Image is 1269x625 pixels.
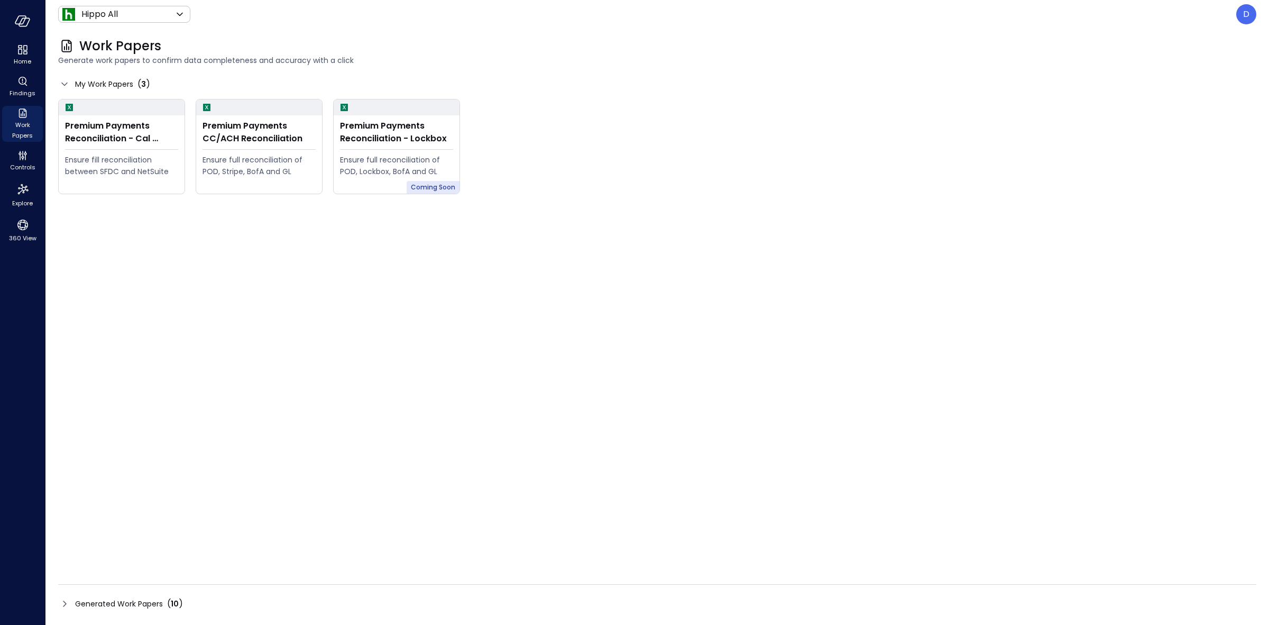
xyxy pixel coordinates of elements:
[1236,4,1256,24] div: Dfreeman
[141,79,146,89] span: 3
[2,74,43,99] div: Findings
[65,120,178,145] div: Premium Payments Reconciliation - Cal Atlantic
[2,106,43,142] div: Work Papers
[2,42,43,68] div: Home
[81,8,118,21] p: Hippo All
[14,56,31,67] span: Home
[203,154,316,177] div: Ensure full reconciliation of POD, Stripe, BofA and GL
[75,78,133,90] span: My Work Papers
[9,233,36,243] span: 360 View
[62,8,75,21] img: Icon
[2,216,43,244] div: 360 View
[2,180,43,210] div: Explore
[340,120,453,145] div: Premium Payments Reconciliation - Lockbox
[10,162,35,173] span: Controls
[340,154,453,177] div: Ensure full reconciliation of POD, Lockbox, BofA and GL
[6,120,39,141] span: Work Papers
[137,78,150,90] div: ( )
[167,597,183,610] div: ( )
[10,88,35,98] span: Findings
[1243,8,1249,21] p: D
[171,599,179,609] span: 10
[2,148,43,174] div: Controls
[75,598,163,610] span: Generated Work Papers
[65,154,178,177] div: Ensure fill reconciliation between SFDC and NetSuite
[79,38,161,55] span: Work Papers
[203,120,316,145] div: Premium Payments CC/ACH Reconciliation
[58,55,1256,66] span: Generate work papers to confirm data completeness and accuracy with a click
[411,182,455,193] span: Coming Soon
[12,198,33,209] span: Explore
